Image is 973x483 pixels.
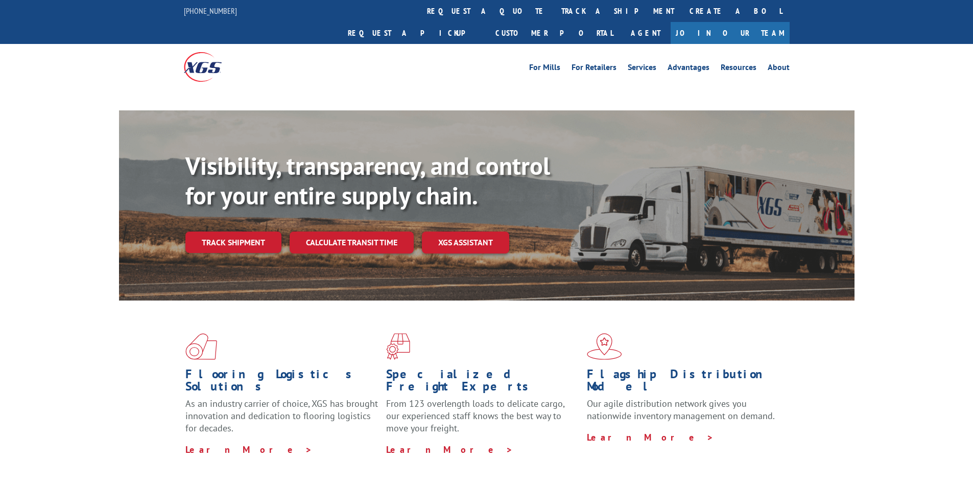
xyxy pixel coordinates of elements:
a: Resources [721,63,756,75]
a: Advantages [668,63,709,75]
h1: Flooring Logistics Solutions [185,368,378,398]
a: About [768,63,790,75]
span: As an industry carrier of choice, XGS has brought innovation and dedication to flooring logistics... [185,398,378,434]
a: XGS ASSISTANT [422,232,509,254]
a: Services [628,63,656,75]
img: xgs-icon-focused-on-flooring-red [386,333,410,360]
a: [PHONE_NUMBER] [184,6,237,16]
a: Agent [621,22,671,44]
a: For Retailers [572,63,616,75]
h1: Flagship Distribution Model [587,368,780,398]
a: Learn More > [587,431,714,443]
p: From 123 overlength loads to delicate cargo, our experienced staff knows the best way to move you... [386,398,579,443]
a: Learn More > [386,444,513,455]
span: Our agile distribution network gives you nationwide inventory management on demand. [587,398,775,422]
img: xgs-icon-flagship-distribution-model-red [587,333,622,360]
a: Request a pickup [340,22,488,44]
a: For Mills [529,63,560,75]
img: xgs-icon-total-supply-chain-intelligence-red [185,333,217,360]
b: Visibility, transparency, and control for your entire supply chain. [185,150,550,211]
h1: Specialized Freight Experts [386,368,579,398]
a: Calculate transit time [290,232,414,254]
a: Learn More > [185,444,313,455]
a: Customer Portal [488,22,621,44]
a: Track shipment [185,232,281,253]
a: Join Our Team [671,22,790,44]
